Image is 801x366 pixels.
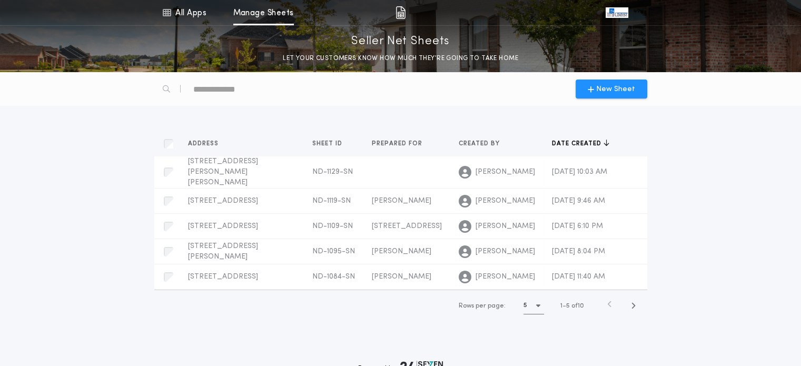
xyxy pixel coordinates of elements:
[552,139,609,149] button: Date created
[560,303,562,309] span: 1
[312,139,350,149] button: Sheet ID
[566,303,570,309] span: 5
[188,140,221,148] span: Address
[351,33,450,50] p: Seller Net Sheets
[552,222,603,230] span: [DATE] 6:10 PM
[576,80,647,98] button: New Sheet
[596,84,635,95] span: New Sheet
[523,300,527,311] h1: 5
[571,301,584,311] span: of 10
[476,167,535,177] span: [PERSON_NAME]
[552,197,605,205] span: [DATE] 9:46 AM
[459,140,502,148] span: Created by
[372,248,431,255] span: [PERSON_NAME]
[312,248,355,255] span: ND-1095-SN
[372,222,442,230] span: [STREET_ADDRESS]
[312,140,344,148] span: Sheet ID
[476,196,535,206] span: [PERSON_NAME]
[372,273,431,281] span: [PERSON_NAME]
[552,273,605,281] span: [DATE] 11:40 AM
[523,298,544,314] button: 5
[476,272,535,282] span: [PERSON_NAME]
[188,222,258,230] span: [STREET_ADDRESS]
[188,273,258,281] span: [STREET_ADDRESS]
[459,303,506,309] span: Rows per page:
[372,140,424,148] span: Prepared for
[188,157,258,186] span: [STREET_ADDRESS][PERSON_NAME][PERSON_NAME]
[283,53,518,64] p: LET YOUR CUSTOMERS KNOW HOW MUCH THEY’RE GOING TO TAKE HOME
[606,7,628,18] img: vs-icon
[476,221,535,232] span: [PERSON_NAME]
[476,246,535,257] span: [PERSON_NAME]
[312,273,355,281] span: ND-1084-SN
[372,197,431,205] span: [PERSON_NAME]
[459,139,508,149] button: Created by
[395,6,406,19] img: img
[188,197,258,205] span: [STREET_ADDRESS]
[188,242,258,261] span: [STREET_ADDRESS][PERSON_NAME]
[312,222,353,230] span: ND-1109-SN
[312,197,351,205] span: ND-1119-SN
[552,248,605,255] span: [DATE] 8:04 PM
[552,140,604,148] span: Date created
[552,168,607,176] span: [DATE] 10:03 AM
[188,139,226,149] button: Address
[312,168,353,176] span: ND-1129-SN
